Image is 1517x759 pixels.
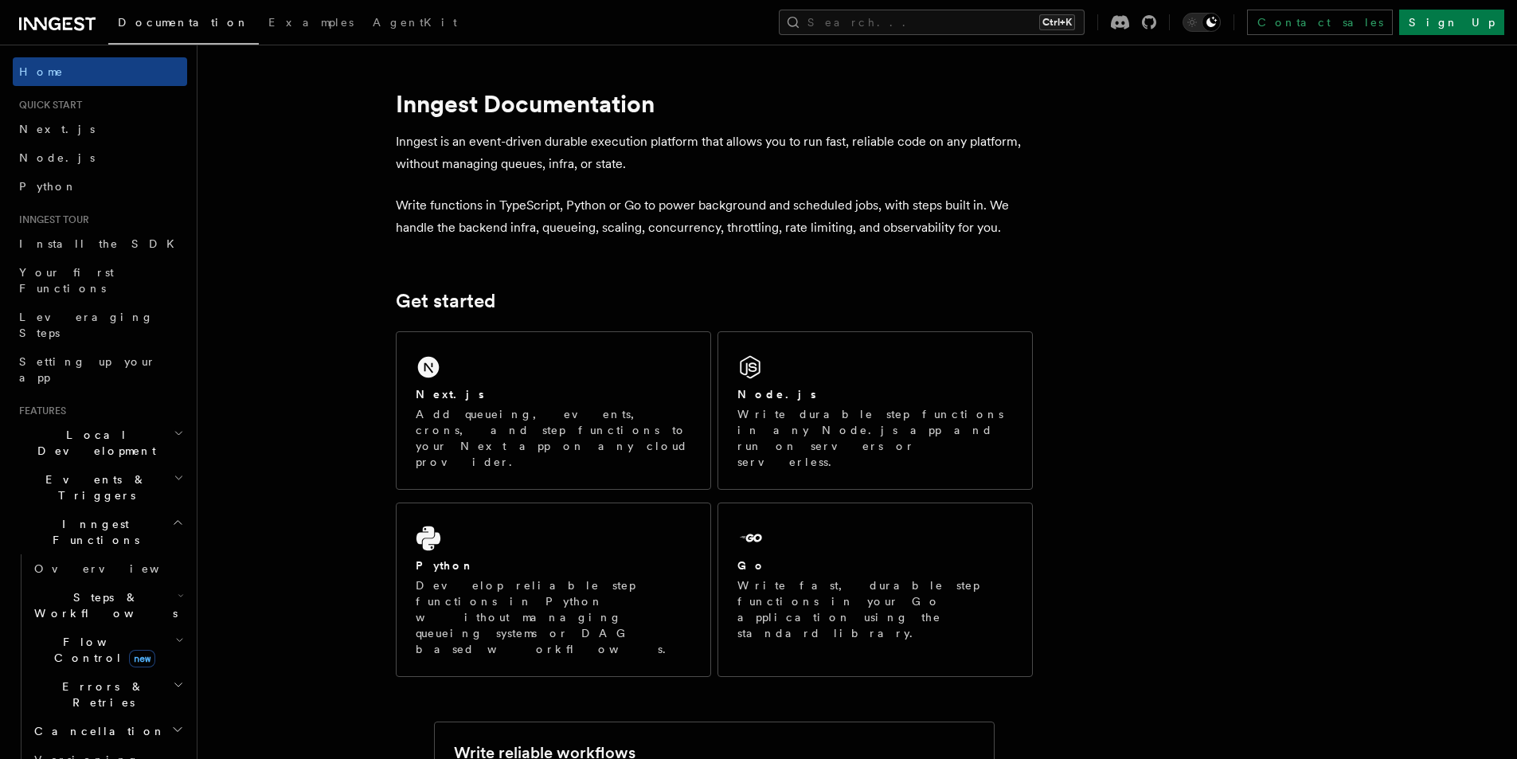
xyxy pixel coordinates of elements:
span: Python [19,180,77,193]
p: Develop reliable step functions in Python without managing queueing systems or DAG based workflows. [416,577,691,657]
button: Events & Triggers [13,465,187,510]
p: Inngest is an event-driven durable execution platform that allows you to run fast, reliable code ... [396,131,1033,175]
a: Leveraging Steps [13,303,187,347]
a: Documentation [108,5,259,45]
a: Contact sales [1247,10,1393,35]
span: Steps & Workflows [28,589,178,621]
span: Node.js [19,151,95,164]
a: Overview [28,554,187,583]
button: Steps & Workflows [28,583,187,628]
span: Events & Triggers [13,471,174,503]
button: Errors & Retries [28,672,187,717]
span: Errors & Retries [28,679,173,710]
a: Sign Up [1399,10,1504,35]
span: Your first Functions [19,266,114,295]
h2: Next.js [416,386,484,402]
span: Overview [34,562,198,575]
a: Setting up your app [13,347,187,392]
button: Flow Controlnew [28,628,187,672]
a: Your first Functions [13,258,187,303]
a: Home [13,57,187,86]
h2: Python [416,558,475,573]
p: Write fast, durable step functions in your Go application using the standard library. [737,577,1013,641]
span: Next.js [19,123,95,135]
span: new [129,650,155,667]
span: Inngest tour [13,213,89,226]
h2: Go [737,558,766,573]
a: Install the SDK [13,229,187,258]
p: Write functions in TypeScript, Python or Go to power background and scheduled jobs, with steps bu... [396,194,1033,239]
span: AgentKit [373,16,457,29]
button: Search...Ctrl+K [779,10,1085,35]
span: Documentation [118,16,249,29]
a: Next.jsAdd queueing, events, crons, and step functions to your Next app on any cloud provider. [396,331,711,490]
h1: Inngest Documentation [396,89,1033,118]
a: GoWrite fast, durable step functions in your Go application using the standard library. [717,503,1033,677]
a: PythonDevelop reliable step functions in Python without managing queueing systems or DAG based wo... [396,503,711,677]
span: Setting up your app [19,355,156,384]
button: Inngest Functions [13,510,187,554]
a: AgentKit [363,5,467,43]
a: Python [13,172,187,201]
span: Leveraging Steps [19,311,154,339]
h2: Node.js [737,386,816,402]
p: Write durable step functions in any Node.js app and run on servers or serverless. [737,406,1013,470]
a: Node.js [13,143,187,172]
a: Get started [396,290,495,312]
p: Add queueing, events, crons, and step functions to your Next app on any cloud provider. [416,406,691,470]
kbd: Ctrl+K [1039,14,1075,30]
a: Examples [259,5,363,43]
span: Quick start [13,99,82,112]
button: Cancellation [28,717,187,745]
span: Install the SDK [19,237,184,250]
span: Features [13,405,66,417]
a: Next.js [13,115,187,143]
a: Node.jsWrite durable step functions in any Node.js app and run on servers or serverless. [717,331,1033,490]
span: Local Development [13,427,174,459]
button: Local Development [13,421,187,465]
span: Cancellation [28,723,166,739]
span: Inngest Functions [13,516,172,548]
span: Home [19,64,64,80]
button: Toggle dark mode [1183,13,1221,32]
span: Flow Control [28,634,175,666]
span: Examples [268,16,354,29]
